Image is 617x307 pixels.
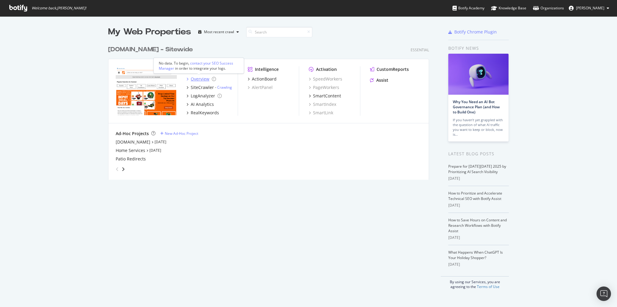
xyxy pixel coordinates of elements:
[564,3,614,13] button: [PERSON_NAME]
[491,5,526,11] div: Knowledge Base
[370,77,388,83] a: Assist
[448,176,509,181] div: [DATE]
[309,76,342,82] a: SpeedWorkers
[113,164,121,174] div: angle-left
[159,60,233,71] div: contact your SEO Success Manager
[108,26,191,38] div: My Web Properties
[376,77,388,83] div: Assist
[370,66,409,72] a: CustomReports
[255,66,279,72] div: Intelligence
[116,66,177,115] img: homedepot.ca
[448,250,503,260] a: What Happens When ChatGPT Is Your Holiday Shopper?
[597,286,611,301] div: Open Intercom Messenger
[116,139,150,145] a: [DOMAIN_NAME]
[191,76,209,82] div: Overview
[248,84,273,90] a: AlertPanel
[116,156,146,162] a: Patio Redirects
[155,139,166,144] a: [DATE]
[454,29,497,35] div: Botify Chrome Plugin
[108,45,193,54] div: [DOMAIN_NAME] - Sitewide
[377,66,409,72] div: CustomReports
[448,54,509,95] img: Why You Need an AI Bot Governance Plan (and How to Build One)
[453,5,484,11] div: Botify Academy
[196,27,241,37] button: Most recent crawl
[108,38,434,180] div: grid
[309,93,341,99] a: SmartContent
[448,235,509,240] div: [DATE]
[252,76,277,82] div: ActionBoard
[448,150,509,157] div: Latest Blog Posts
[248,76,277,82] a: ActionBoard
[411,47,429,52] div: Essential
[191,110,219,116] div: RealKeywords
[186,101,214,107] a: AI Analytics
[108,45,195,54] a: [DOMAIN_NAME] - Sitewide
[186,76,216,82] a: Overview
[448,29,497,35] a: Botify Chrome Plugin
[32,6,86,11] span: Welcome back, [PERSON_NAME] !
[159,60,239,71] div: No data. To begin, in order to integrate your logs.
[121,166,125,172] div: angle-right
[533,5,564,11] div: Organizations
[186,84,232,90] a: SiteCrawler- Crawling
[165,131,198,136] div: New Ad-Hoc Project
[116,147,145,153] a: Home Services
[448,45,509,52] div: Botify news
[448,164,506,174] a: Prepare for [DATE][DATE] 2025 by Prioritizing AI Search Visibility
[160,131,198,136] a: New Ad-Hoc Project
[453,99,500,115] a: Why You Need an AI Bot Governance Plan (and How to Build One)
[448,191,502,201] a: How to Prioritize and Accelerate Technical SEO with Botify Assist
[309,101,336,107] a: SmartIndex
[116,131,149,137] div: Ad-Hoc Projects
[316,66,337,72] div: Activation
[309,84,339,90] a: PageWorkers
[576,5,604,11] span: Eric Kamangu
[441,276,509,289] div: By using our Services, you are agreeing to the
[246,27,312,37] input: Search
[309,110,333,116] a: SmartLink
[448,217,507,233] a: How to Save Hours on Content and Research Workflows with Botify Assist
[191,101,214,107] div: AI Analytics
[313,93,341,99] div: SmartContent
[215,85,232,90] div: -
[186,110,219,116] a: RealKeywords
[448,262,509,267] div: [DATE]
[448,203,509,208] div: [DATE]
[477,284,500,289] a: Terms of Use
[204,30,234,34] div: Most recent crawl
[186,93,222,99] a: LogAnalyzer
[191,84,214,90] div: SiteCrawler
[191,93,215,99] div: LogAnalyzer
[149,148,161,153] a: [DATE]
[453,118,504,137] div: If you haven’t yet grappled with the question of what AI traffic you want to keep or block, now is…
[217,85,232,90] a: Crawling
